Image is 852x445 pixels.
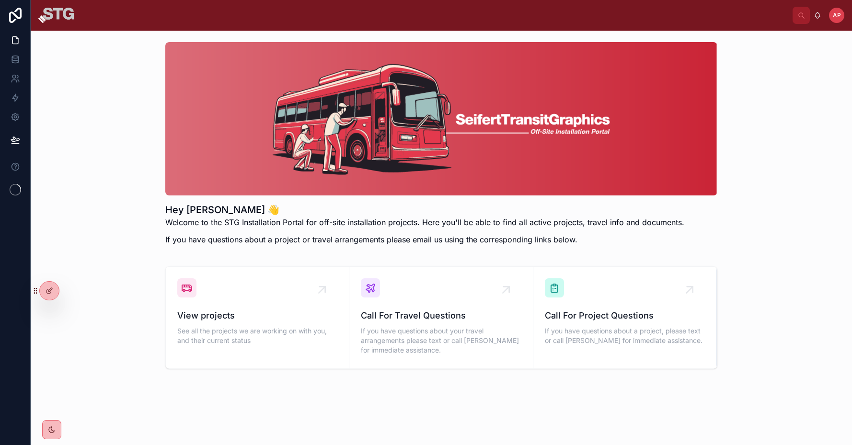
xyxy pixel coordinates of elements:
[177,309,337,322] span: View projects
[833,11,841,19] span: AP
[533,267,717,368] a: Call For Project QuestionsIf you have questions about a project, please text or call [PERSON_NAME...
[349,267,533,368] a: Call For Travel QuestionsIf you have questions about your travel arrangements please text or call...
[165,234,684,245] p: If you have questions about a project or travel arrangements please email us using the correspond...
[361,309,521,322] span: Call For Travel Questions
[361,326,521,355] span: If you have questions about your travel arrangements please text or call [PERSON_NAME] for immedi...
[545,326,705,345] span: If you have questions about a project, please text or call [PERSON_NAME] for immediate assistance.
[177,326,337,345] span: See all the projects we are working on with you, and their current status
[165,217,684,228] p: Welcome to the STG Installation Portal for off-site installation projects. Here you'll be able to...
[165,203,684,217] h1: Hey [PERSON_NAME] 👋
[166,267,349,368] a: View projectsSee all the projects we are working on with you, and their current status
[545,309,705,322] span: Call For Project Questions
[81,13,793,17] div: scrollable content
[38,8,74,23] img: App logo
